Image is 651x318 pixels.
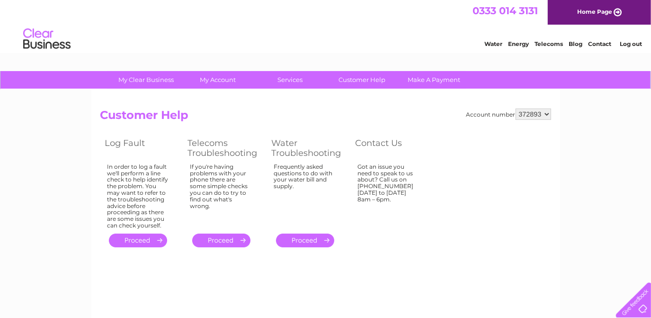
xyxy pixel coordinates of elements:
div: Frequently asked questions to do with your water bill and supply. [274,164,337,225]
h2: Customer Help [100,109,551,127]
a: Energy [508,40,529,47]
div: If you're having problems with your phone there are some simple checks you can do to try to find ... [190,164,253,225]
a: Contact [588,40,611,47]
a: Services [251,71,329,89]
th: Telecoms Troubleshooting [183,136,267,161]
a: Water [484,40,502,47]
a: Blog [569,40,582,47]
a: Telecoms [535,40,563,47]
th: Water Troubleshooting [267,136,351,161]
div: Got an issue you need to speak to us about? Call us on [PHONE_NUMBER] [DATE] to [DATE] 8am – 6pm. [358,164,419,225]
a: Log out [620,40,642,47]
th: Log Fault [100,136,183,161]
a: My Account [179,71,257,89]
div: In order to log a fault we'll perform a line check to help identify the problem. You may want to ... [107,164,169,229]
th: Contact Us [351,136,434,161]
a: Make A Payment [395,71,473,89]
div: Account number [466,109,551,120]
div: Clear Business is a trading name of Verastar Limited (registered in [GEOGRAPHIC_DATA] No. 3667643... [102,5,550,46]
a: Customer Help [323,71,401,89]
a: My Clear Business [107,71,185,89]
a: . [109,234,167,247]
a: . [192,234,250,247]
a: . [276,234,334,247]
a: 0333 014 3131 [473,5,538,17]
img: logo.png [23,25,71,54]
